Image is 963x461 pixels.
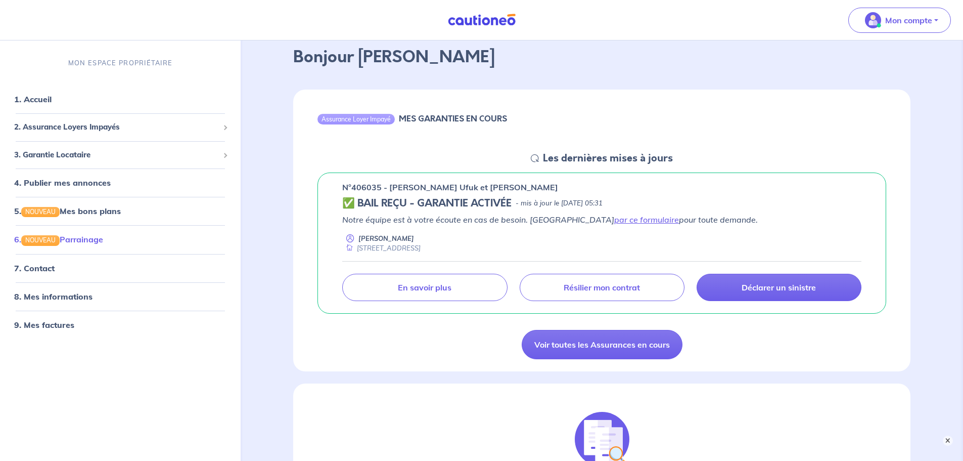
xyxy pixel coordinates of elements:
[4,229,237,249] div: 6.NOUVEAUParrainage
[444,14,520,26] img: Cautioneo
[543,152,673,164] h5: Les dernières mises à jours
[848,8,951,33] button: illu_account_valid_menu.svgMon compte
[14,149,219,161] span: 3. Garantie Locataire
[697,274,861,301] a: Déclarer un sinistre
[614,215,679,225] a: par ce formulaire
[14,234,103,244] a: 6.NOUVEAUParrainage
[358,234,414,243] p: [PERSON_NAME]
[522,330,682,359] a: Voir toutes les Assurances en cours
[742,282,816,292] p: Déclarer un sinistre
[865,12,881,28] img: illu_account_valid_menu.svg
[342,197,512,209] h5: ✅ BAIL REÇU - GARANTIE ACTIVÉE
[342,274,507,301] a: En savoir plus
[342,197,861,209] div: state: CONTRACT-VALIDATED, Context: ,MAYBE-CERTIFICATE,,LESSOR-DOCUMENTS,IS-ODEALIM
[317,114,395,124] div: Assurance Loyer Impayé
[342,181,558,193] p: n°406035 - [PERSON_NAME] Ufuk et [PERSON_NAME]
[4,201,237,221] div: 5.NOUVEAUMes bons plans
[4,89,237,109] div: 1. Accueil
[4,173,237,193] div: 4. Publier mes annonces
[516,198,603,208] p: - mis à jour le [DATE] 05:31
[4,117,237,137] div: 2. Assurance Loyers Impayés
[943,436,953,446] button: ×
[4,315,237,335] div: 9. Mes factures
[68,58,172,68] p: MON ESPACE PROPRIÉTAIRE
[398,282,451,292] p: En savoir plus
[564,282,640,292] p: Résilier mon contrat
[14,263,55,273] a: 7. Contact
[885,14,932,26] p: Mon compte
[342,243,421,253] div: [STREET_ADDRESS]
[14,178,111,188] a: 4. Publier mes annonces
[14,94,52,104] a: 1. Accueil
[14,121,219,133] span: 2. Assurance Loyers Impayés
[14,320,74,330] a: 9. Mes factures
[4,286,237,307] div: 8. Mes informations
[14,291,93,302] a: 8. Mes informations
[520,274,684,301] a: Résilier mon contrat
[4,258,237,278] div: 7. Contact
[342,214,861,226] p: Notre équipe est à votre écoute en cas de besoin. [GEOGRAPHIC_DATA] pour toute demande.
[399,114,507,123] h6: MES GARANTIES EN COURS
[293,45,910,69] p: Bonjour [PERSON_NAME]
[14,206,121,216] a: 5.NOUVEAUMes bons plans
[4,145,237,165] div: 3. Garantie Locataire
